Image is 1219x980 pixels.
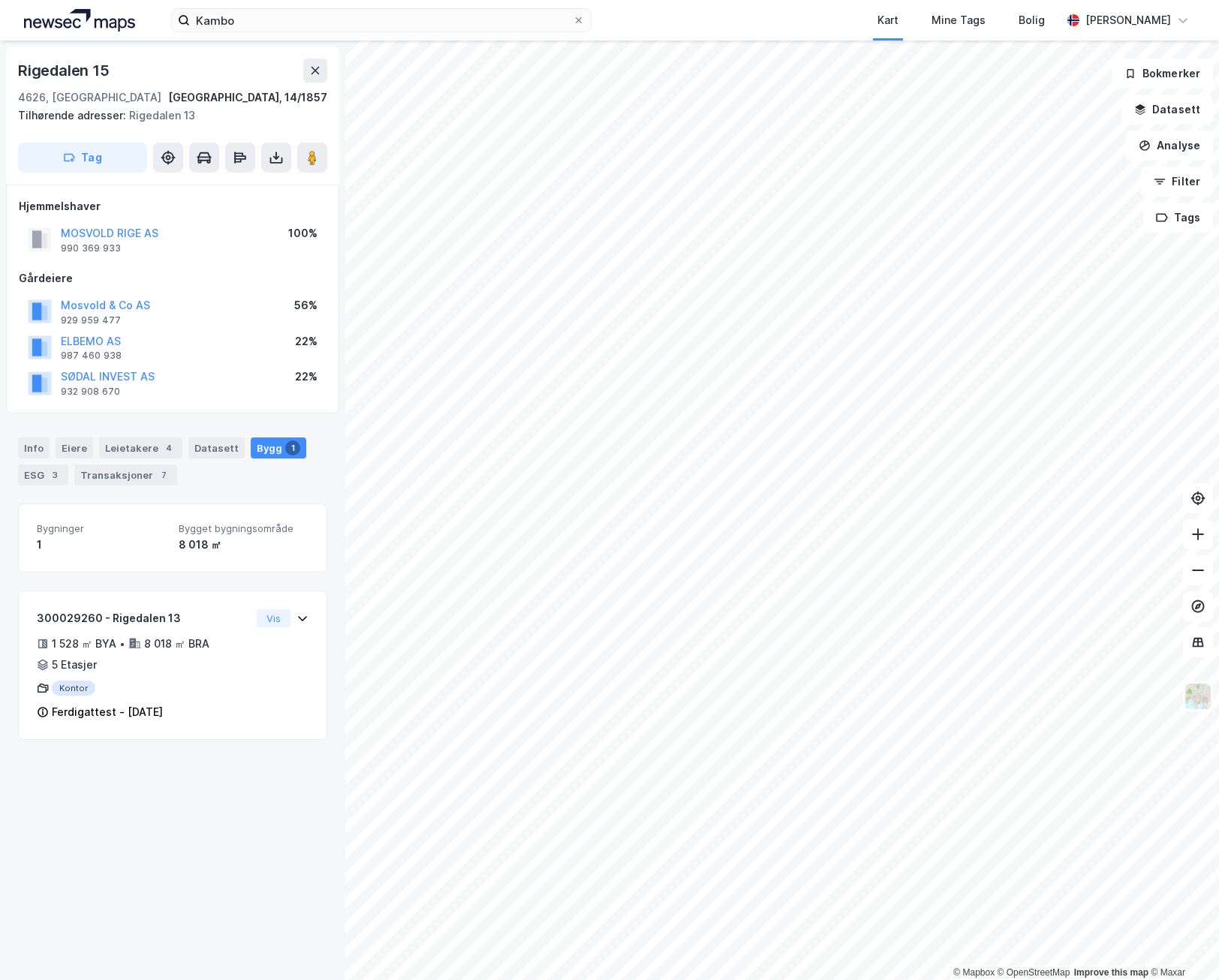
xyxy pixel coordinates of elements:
button: Vis [257,609,290,627]
div: 22% [295,332,318,350]
div: 300029260 - Rigedalen 13 [37,609,251,627]
div: Bolig [1019,11,1045,29]
button: Filter [1141,167,1213,197]
div: 1 [37,536,167,554]
span: Tilhørende adresser: [18,109,129,122]
button: Datasett [1121,95,1213,125]
a: Mapbox [953,967,995,978]
div: Leietakere [99,437,182,458]
button: Analyse [1126,131,1213,161]
div: 56% [294,296,318,314]
div: Datasett [188,437,245,458]
div: Hjemmelshaver [19,197,327,215]
div: • [119,638,125,650]
div: ESG [18,464,68,485]
span: Bygget bygningsområde [179,522,309,535]
div: 22% [295,368,318,386]
iframe: Chat Widget [1144,908,1219,980]
div: Rigedalen 15 [18,59,113,83]
div: [GEOGRAPHIC_DATA], 14/1857 [168,89,327,107]
div: Eiere [56,437,93,458]
button: Bokmerker [1112,59,1213,89]
div: 7 [156,467,171,482]
div: 100% [288,224,318,242]
div: 4 [161,440,176,455]
div: 987 460 938 [61,350,122,362]
div: Mine Tags [932,11,986,29]
img: Z [1184,682,1212,711]
div: Ferdigattest - [DATE] [52,703,163,721]
div: 3 [47,467,62,482]
div: Kart [877,11,898,29]
div: Rigedalen 13 [18,107,315,125]
span: Bygninger [37,522,167,535]
div: 8 018 ㎡ BRA [144,635,209,653]
div: 929 959 477 [61,314,121,326]
img: logo.a4113a55bc3d86da70a041830d287a7e.svg [24,9,135,32]
div: 1 [285,440,300,455]
input: Søk på adresse, matrikkel, gårdeiere, leietakere eller personer [190,9,573,32]
div: 8 018 ㎡ [179,536,309,554]
div: Gårdeiere [19,269,327,287]
div: 990 369 933 [61,242,121,254]
a: Improve this map [1074,967,1148,978]
a: OpenStreetMap [998,967,1070,978]
button: Tags [1143,203,1213,233]
div: 5 Etasjer [52,656,97,674]
div: Info [18,437,50,458]
div: 932 908 670 [61,386,120,398]
div: 1 528 ㎡ BYA [52,635,116,653]
button: Tag [18,143,147,173]
div: Bygg [251,437,306,458]
div: Transaksjoner [74,464,177,485]
div: 4626, [GEOGRAPHIC_DATA] [18,89,161,107]
div: [PERSON_NAME] [1085,11,1171,29]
